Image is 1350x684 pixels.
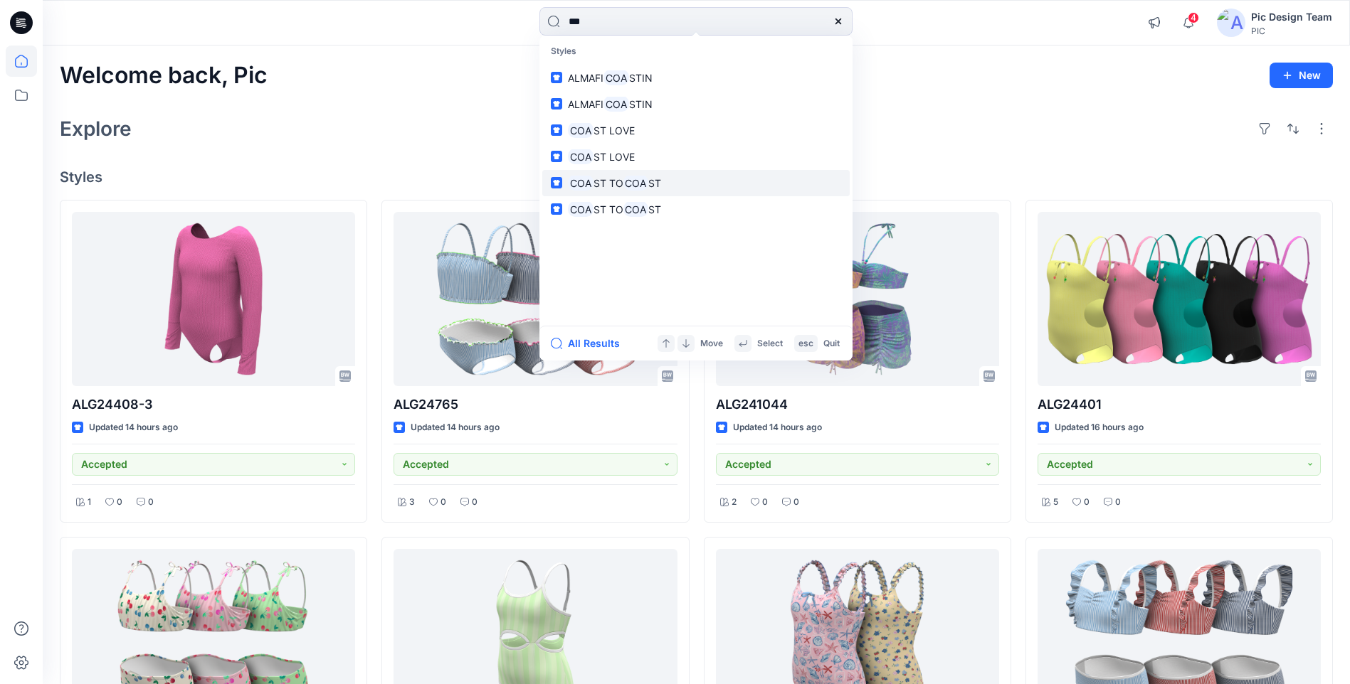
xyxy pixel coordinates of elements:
a: COAST TOCOAST [542,196,850,223]
p: 1 [88,495,91,510]
p: 0 [793,495,799,510]
span: ST LOVE [594,151,635,163]
img: avatar [1217,9,1245,37]
p: ALG24401 [1038,395,1321,415]
span: STIN [629,72,653,84]
button: All Results [551,335,629,352]
a: ALMAFICOASTIN [542,65,850,91]
span: ALMAFI [568,72,603,84]
mark: COA [568,201,594,218]
p: Updated 14 hours ago [733,420,822,435]
p: Updated 14 hours ago [89,420,178,435]
a: ALG24408-3 [72,212,355,386]
h4: Styles [60,169,1333,186]
a: ALMAFICOASTIN [542,91,850,117]
h2: Welcome back, Pic [60,63,268,89]
p: 3 [409,495,415,510]
p: 2 [732,495,737,510]
mark: COA [623,175,649,191]
span: ST LOVE [594,124,635,137]
mark: COA [568,122,594,139]
a: COAST LOVE [542,117,850,144]
a: COAST LOVE [542,144,850,170]
p: 0 [441,495,446,510]
mark: COA [623,201,649,218]
span: ST TO [594,203,623,215]
p: 0 [1115,495,1121,510]
mark: COA [603,70,629,86]
a: ALG241044 [716,212,999,386]
p: ALG24408-3 [72,395,355,415]
div: Pic Design Team [1251,9,1332,26]
p: 0 [1084,495,1090,510]
h2: Explore [60,117,132,140]
p: ALG24765 [394,395,677,415]
span: 4 [1188,12,1199,23]
p: ALG241044 [716,395,999,415]
p: 5 [1053,495,1058,510]
div: PIC [1251,26,1332,36]
p: Move [700,336,723,351]
span: ST TO [594,177,623,189]
span: ST [648,177,661,189]
p: Quit [823,336,840,351]
button: New [1270,63,1333,88]
mark: COA [568,149,594,165]
span: ST [648,203,661,215]
p: 0 [472,495,478,510]
p: 0 [762,495,768,510]
p: Updated 14 hours ago [411,420,500,435]
mark: COA [603,96,629,112]
a: ALG24765 [394,212,677,386]
p: Styles [542,38,850,65]
span: ALMAFI [568,98,603,110]
p: esc [798,336,813,351]
p: 0 [148,495,154,510]
p: Updated 16 hours ago [1055,420,1144,435]
mark: COA [568,175,594,191]
a: COAST TOCOAST [542,170,850,196]
span: STIN [629,98,653,110]
p: Select [757,336,783,351]
p: 0 [117,495,122,510]
a: ALG24401 [1038,212,1321,386]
